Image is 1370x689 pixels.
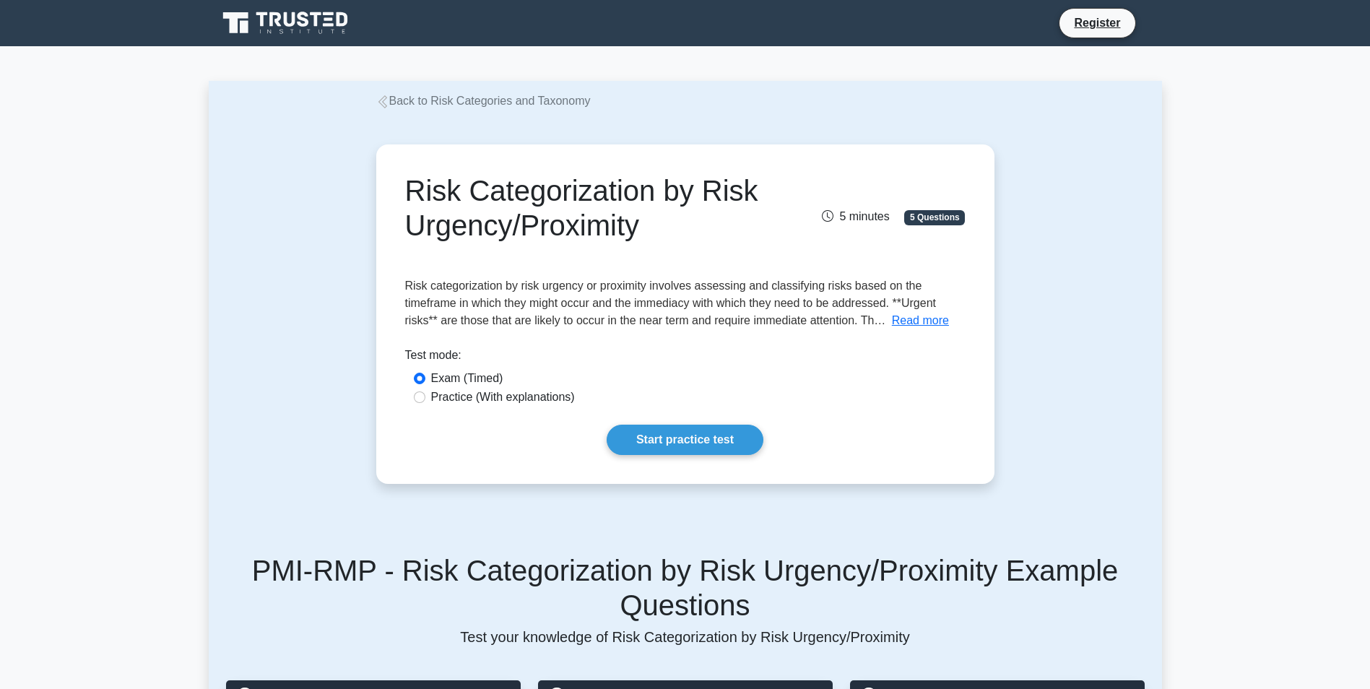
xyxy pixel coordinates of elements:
a: Back to Risk Categories and Taxonomy [376,95,591,107]
span: Risk categorization by risk urgency or proximity involves assessing and classifying risks based o... [405,279,936,326]
h1: Risk Categorization by Risk Urgency/Proximity [405,173,773,243]
h5: PMI-RMP - Risk Categorization by Risk Urgency/Proximity Example Questions [226,553,1145,623]
p: Test your knowledge of Risk Categorization by Risk Urgency/Proximity [226,628,1145,646]
a: Register [1065,14,1129,32]
span: 5 Questions [904,210,965,225]
label: Exam (Timed) [431,370,503,387]
a: Start practice test [607,425,763,455]
label: Practice (With explanations) [431,389,575,406]
span: 5 minutes [822,210,889,222]
div: Test mode: [405,347,966,370]
button: Read more [892,312,949,329]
